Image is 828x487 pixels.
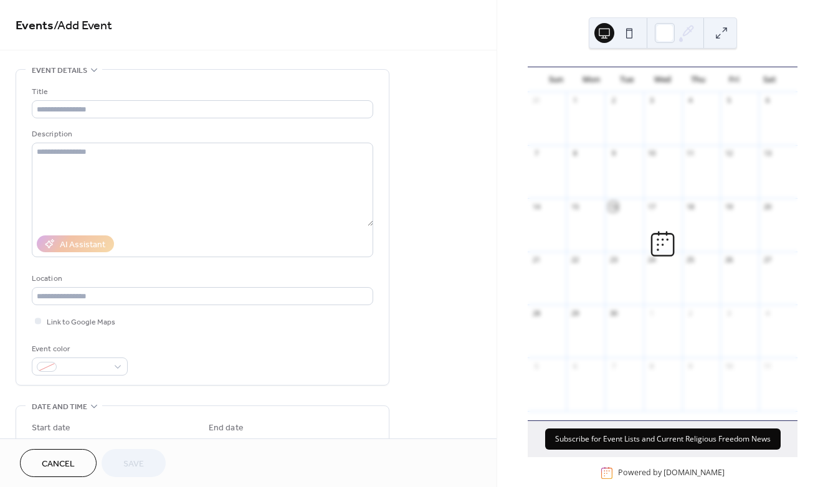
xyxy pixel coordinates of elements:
[531,255,541,265] div: 21
[647,202,657,211] div: 17
[570,255,579,265] div: 22
[763,308,772,318] div: 4
[54,14,112,38] span: / Add Event
[752,67,788,92] div: Sat
[47,316,115,329] span: Link to Google Maps
[647,96,657,105] div: 3
[609,361,618,371] div: 7
[32,422,70,435] div: Start date
[618,468,725,478] div: Powered by
[724,202,733,211] div: 19
[647,308,657,318] div: 1
[531,96,541,105] div: 31
[32,128,371,141] div: Description
[724,361,733,371] div: 10
[724,96,733,105] div: 5
[724,149,733,158] div: 12
[609,149,618,158] div: 9
[609,308,618,318] div: 30
[209,422,244,435] div: End date
[570,149,579,158] div: 8
[570,96,579,105] div: 1
[686,361,695,371] div: 9
[531,149,541,158] div: 7
[763,361,772,371] div: 11
[763,255,772,265] div: 27
[686,202,695,211] div: 18
[32,400,87,414] span: Date and time
[609,202,618,211] div: 16
[609,96,618,105] div: 2
[299,438,316,451] span: Time
[763,96,772,105] div: 6
[724,255,733,265] div: 26
[686,149,695,158] div: 11
[716,67,752,92] div: Fri
[686,255,695,265] div: 25
[609,67,645,92] div: Tue
[763,149,772,158] div: 13
[664,468,725,478] a: [DOMAIN_NAME]
[647,149,657,158] div: 10
[538,67,573,92] div: Sun
[16,14,54,38] a: Events
[724,308,733,318] div: 3
[645,67,680,92] div: Wed
[531,361,541,371] div: 5
[680,67,716,92] div: Thu
[531,202,541,211] div: 14
[32,85,371,98] div: Title
[32,64,87,77] span: Event details
[531,308,541,318] div: 28
[763,202,772,211] div: 20
[209,438,226,451] span: Date
[647,361,657,371] div: 8
[20,449,97,477] button: Cancel
[42,458,75,471] span: Cancel
[570,202,579,211] div: 15
[686,96,695,105] div: 4
[32,343,125,356] div: Event color
[686,308,695,318] div: 2
[545,428,781,450] button: Subscribe for Event Lists and Current Religious Freedom News
[570,308,579,318] div: 29
[32,272,371,285] div: Location
[647,255,657,265] div: 24
[570,361,579,371] div: 6
[122,438,140,451] span: Time
[574,67,609,92] div: Mon
[32,438,49,451] span: Date
[609,255,618,265] div: 23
